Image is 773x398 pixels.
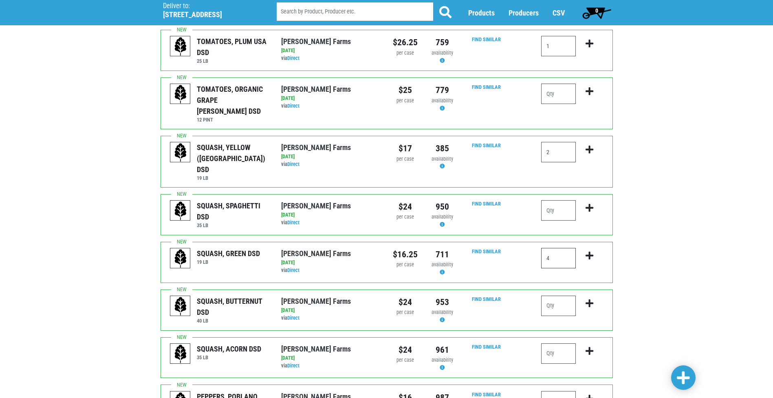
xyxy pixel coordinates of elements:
[393,142,418,155] div: $17
[281,354,380,362] div: [DATE]
[170,296,191,316] img: placeholder-variety-43d6402dacf2d531de610a020419775a.svg
[197,36,269,58] div: TOMATOES, PLUM USA DSD
[393,36,418,49] div: $26.25
[170,84,191,104] img: placeholder-variety-43d6402dacf2d531de610a020419775a.svg
[287,315,300,321] a: Direct
[170,201,191,221] img: placeholder-variety-43d6402dacf2d531de610a020419775a.svg
[595,7,598,14] span: 0
[430,36,455,49] div: 759
[281,307,380,314] div: [DATE]
[393,248,418,261] div: $16.25
[393,261,418,269] div: per case
[197,248,260,259] div: SQUASH, GREEN DSD
[393,309,418,316] div: per case
[287,267,300,273] a: Direct
[281,314,380,322] div: via
[163,2,256,10] p: Deliver to:
[430,296,455,309] div: 953
[432,261,453,268] span: availability
[509,9,539,17] a: Producers
[281,211,380,219] div: [DATE]
[472,84,501,90] a: Find Similar
[170,36,191,57] img: placeholder-variety-43d6402dacf2d531de610a020419775a.svg
[393,155,418,163] div: per case
[393,49,418,57] div: per case
[287,363,300,369] a: Direct
[197,354,261,360] h6: 35 LB
[170,142,191,163] img: placeholder-variety-43d6402dacf2d531de610a020419775a.svg
[197,175,269,181] h6: 19 LB
[281,219,380,227] div: via
[277,2,433,21] input: Search by Product, Producer etc.
[432,50,453,56] span: availability
[287,55,300,61] a: Direct
[472,142,501,148] a: Find Similar
[472,36,501,42] a: Find Similar
[281,362,380,370] div: via
[430,142,455,155] div: 385
[432,357,453,363] span: availability
[281,95,380,102] div: [DATE]
[541,142,576,162] input: Qty
[541,200,576,221] input: Qty
[393,200,418,213] div: $24
[281,249,351,258] a: [PERSON_NAME] Farms
[170,344,191,364] img: placeholder-variety-43d6402dacf2d531de610a020419775a.svg
[553,9,565,17] a: CSV
[281,267,380,274] div: via
[281,201,351,210] a: [PERSON_NAME] Farms
[281,102,380,110] div: via
[541,248,576,268] input: Qty
[432,309,453,315] span: availability
[281,161,380,168] div: via
[281,47,380,55] div: [DATE]
[430,84,455,97] div: 779
[281,37,351,46] a: [PERSON_NAME] Farms
[430,343,455,356] div: 961
[197,343,261,354] div: SQUASH, ACORN DSD
[393,97,418,105] div: per case
[432,214,453,220] span: availability
[281,297,351,305] a: [PERSON_NAME] Farms
[281,345,351,353] a: [PERSON_NAME] Farms
[393,84,418,97] div: $25
[287,161,300,167] a: Direct
[163,10,256,19] h5: [STREET_ADDRESS]
[393,343,418,356] div: $24
[472,296,501,302] a: Find Similar
[472,391,501,398] a: Find Similar
[393,296,418,309] div: $24
[541,296,576,316] input: Qty
[430,200,455,213] div: 950
[541,36,576,56] input: Qty
[197,200,269,222] div: SQUASH, SPAGHETTI DSD
[430,248,455,261] div: 711
[579,4,615,21] a: 0
[281,55,380,62] div: via
[197,296,269,318] div: SQUASH, BUTTERNUT DSD
[472,201,501,207] a: Find Similar
[197,58,269,64] h6: 25 LB
[281,259,380,267] div: [DATE]
[197,259,260,265] h6: 19 LB
[432,156,453,162] span: availability
[281,153,380,161] div: [DATE]
[287,219,300,226] a: Direct
[281,143,351,152] a: [PERSON_NAME] Farms
[393,213,418,221] div: per case
[541,343,576,364] input: Qty
[197,318,269,324] h6: 40 LB
[472,344,501,350] a: Find Similar
[393,356,418,364] div: per case
[197,84,269,117] div: TOMATOES, ORGANIC GRAPE [PERSON_NAME] DSD
[541,84,576,104] input: Qty
[432,97,453,104] span: availability
[197,142,269,175] div: SQUASH, YELLOW ([GEOGRAPHIC_DATA]) DSD
[287,103,300,109] a: Direct
[468,9,495,17] a: Products
[197,222,269,228] h6: 35 LB
[472,248,501,254] a: Find Similar
[281,85,351,93] a: [PERSON_NAME] Farms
